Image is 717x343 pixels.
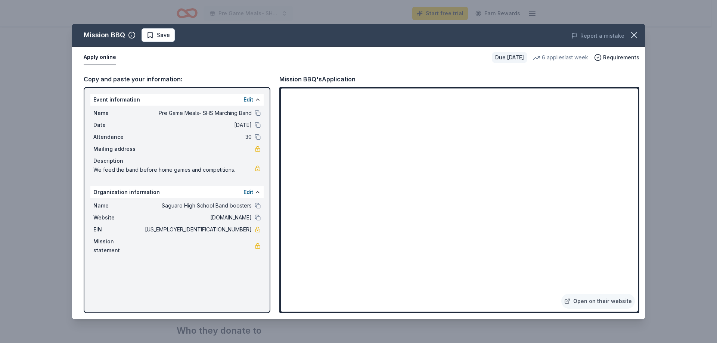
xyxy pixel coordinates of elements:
button: Save [142,28,175,42]
span: Date [93,121,143,130]
span: 30 [143,132,252,141]
div: Mission BBQ [84,29,125,41]
span: Attendance [93,132,143,141]
div: Organization information [90,186,264,198]
span: Requirements [603,53,639,62]
span: [US_EMPLOYER_IDENTIFICATION_NUMBER] [143,225,252,234]
span: Name [93,109,143,118]
span: Mission statement [93,237,143,255]
span: Pre Game Meals- SHS Marching Band [143,109,252,118]
span: Saguaro High School Band boosters [143,201,252,210]
span: EIN [93,225,143,234]
span: Website [93,213,143,222]
div: 6 applies last week [533,53,588,62]
button: Apply online [84,50,116,65]
span: [DATE] [143,121,252,130]
div: Event information [90,94,264,106]
a: Open on their website [561,294,635,309]
div: Mission BBQ's Application [279,74,356,84]
button: Edit [243,188,253,197]
button: Edit [243,95,253,104]
div: Description [93,156,261,165]
div: Copy and paste your information: [84,74,270,84]
div: Due [DATE] [492,52,527,63]
span: We feed the band before home games and competitions. [93,165,255,174]
span: Name [93,201,143,210]
button: Report a mistake [571,31,624,40]
span: Save [157,31,170,40]
span: [DOMAIN_NAME] [143,213,252,222]
span: Mailing address [93,144,143,153]
button: Requirements [594,53,639,62]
